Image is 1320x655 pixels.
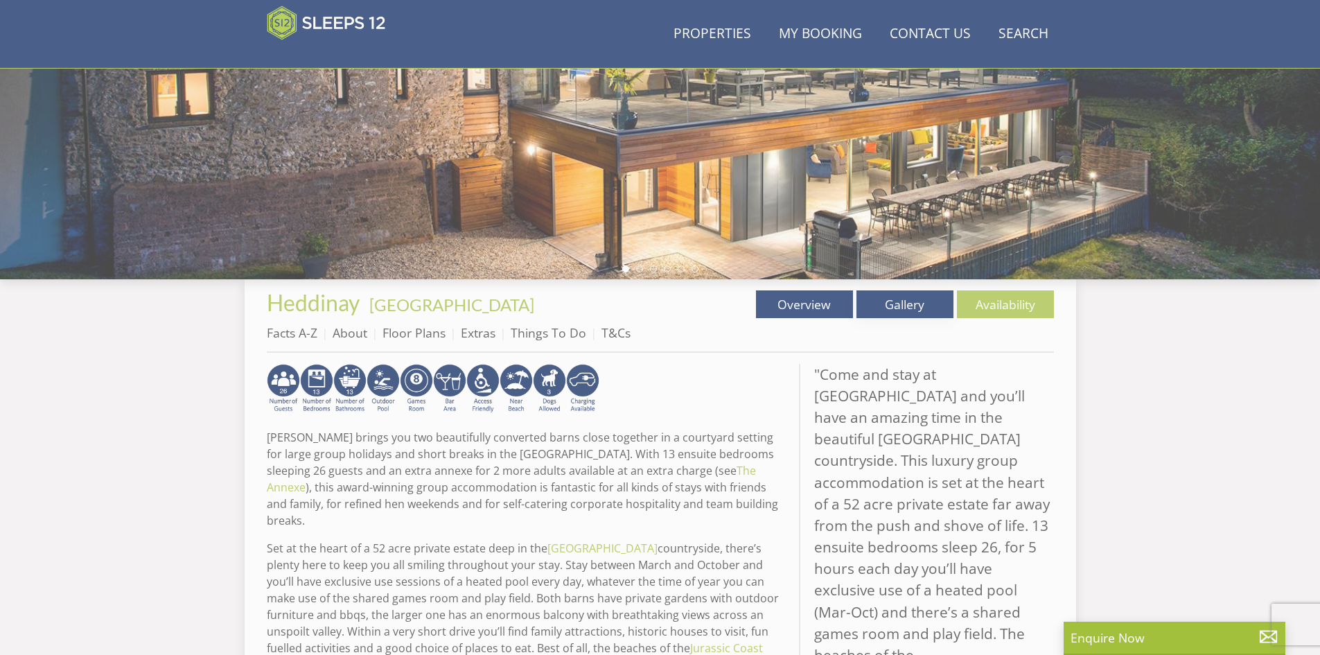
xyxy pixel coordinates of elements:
img: AD_4nXcnT2OPG21WxYUhsl9q61n1KejP7Pk9ESVM9x9VetD-X_UXXoxAKaMRZGYNcSGiAsmGyKm0QlThER1osyFXNLmuYOVBV... [566,364,599,414]
img: Sleeps 12 [267,6,386,40]
a: Search [993,19,1054,50]
img: AD_4nXd-jT5hHNksAPWhJAIRxcx8XLXGdLx_6Uzm9NHovndzqQrDZpGlbnGCADDtZpqPUzV0ZgC6WJCnnG57WItrTqLb6w-_3... [533,364,566,414]
a: Properties [668,19,757,50]
img: AD_4nXeUnLxUhQNc083Qf4a-s6eVLjX_ttZlBxbnREhztiZs1eT9moZ8e5Fzbx9LK6K9BfRdyv0AlCtKptkJvtknTFvAhI3RM... [433,364,466,414]
a: T&Cs [601,324,631,341]
img: AD_4nXe3VD57-M2p5iq4fHgs6WJFzKj8B0b3RcPFe5LKK9rgeZlFmFoaMJPsJOOJzc7Q6RMFEqsjIZ5qfEJu1txG3QLmI_2ZW... [466,364,500,414]
a: Contact Us [884,19,976,50]
iframe: Customer reviews powered by Trustpilot [260,49,405,60]
a: Things To Do [511,324,586,341]
a: [GEOGRAPHIC_DATA] [547,541,658,556]
a: Availability [957,290,1054,318]
a: Facts A-Z [267,324,317,341]
a: Gallery [856,290,953,318]
a: [GEOGRAPHIC_DATA] [369,295,534,315]
img: AD_4nXfqanf9qgJYe9IQTpxP3iC8icAZFmj-OVxpd7CBMc0Tqq1z09mrNIA5up3ybQVZt8V4LmKwkrV4rrfWvebyDF4HT8W4Y... [300,364,333,414]
a: About [333,324,367,341]
a: The Annexe [267,463,756,495]
span: Heddinay [267,289,360,316]
a: Heddinay [267,289,364,316]
img: AD_4nXe7lJTbYb9d3pOukuYsm3GQOjQ0HANv8W51pVFfFFAC8dZrqJkVAnU455fekK_DxJuzpgZXdFqYqXRzTpVfWE95bX3Bz... [500,364,533,414]
p: [PERSON_NAME] brings you two beautifully converted barns close together in a courtyard setting fo... [267,429,788,529]
a: My Booking [773,19,868,50]
img: AD_4nXdmfO-uh49qcxK9-QFaFT0r7O4idqGJTgGYI3gIuKLsPsboq67qChqQ6o6SlqBN-jWZVeugPz6HHPjEA-um8Xmlg9JOu... [333,364,367,414]
a: Floor Plans [382,324,446,341]
img: AD_4nXdrZMsjcYNLGsKuA84hRzvIbesVCpXJ0qqnwZoX5ch9Zjv73tWe4fnFRs2gJ9dSiUubhZXckSJX_mqrZBmYExREIfryF... [400,364,433,414]
img: AD_4nXeOeoZYYFbcIrK8VJ-Yel_F5WZAmFlCetvuwxNgd48z_c1TdkEuosSEhAngu0V0Prru5JaX1W-iip4kcDOBRFkhAt4fK... [367,364,400,414]
a: Overview [756,290,853,318]
img: AD_4nXcSrZU_I1uxL3d7Vbf_qrsO854V9BVStIOERzXPeUKpjC-f3dxnRV7QValddWa9z_bSrX7M8wXixidFtbODQFNdBOt3i... [267,364,300,414]
a: Extras [461,324,495,341]
span: - [364,295,534,315]
p: Enquire Now [1071,629,1278,647]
